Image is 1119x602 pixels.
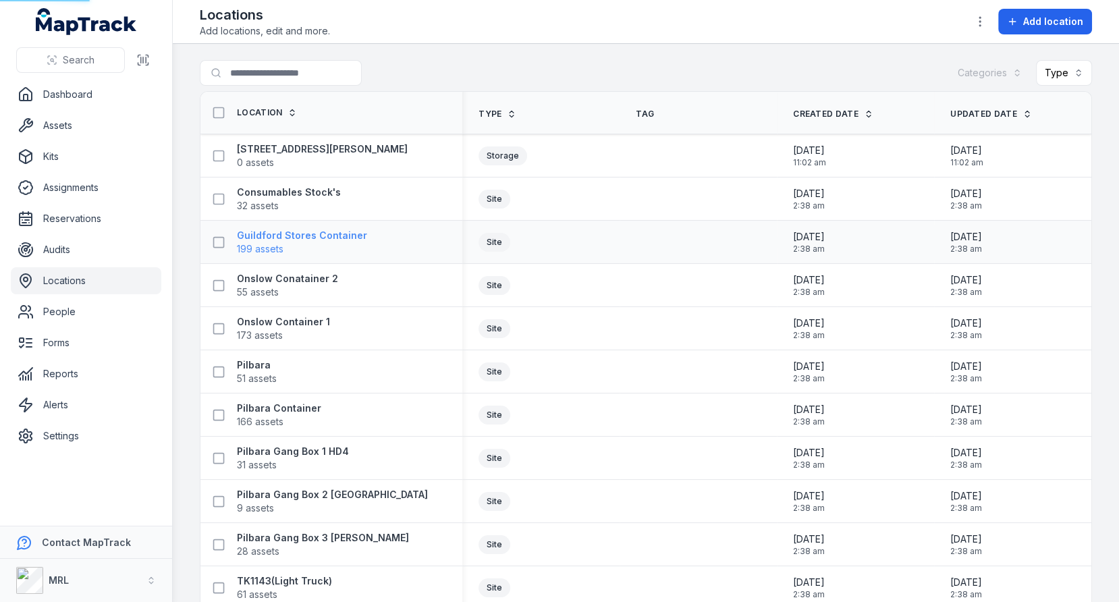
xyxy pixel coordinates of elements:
[793,157,826,168] span: 11:02 am
[793,317,825,330] span: [DATE]
[237,488,428,501] strong: Pilbara Gang Box 2 [GEOGRAPHIC_DATA]
[200,5,330,24] h2: Locations
[950,489,982,514] time: 15/09/2025, 2:38:53 am
[793,403,825,427] time: 15/09/2025, 2:38:53 am
[950,157,983,168] span: 11:02 am
[950,403,982,427] time: 15/09/2025, 2:38:53 am
[950,230,982,254] time: 15/09/2025, 2:38:53 am
[950,460,982,470] span: 2:38 am
[950,244,982,254] span: 2:38 am
[950,144,983,168] time: 15/09/2025, 11:02:34 am
[237,402,321,429] a: Pilbara Container166 assets
[237,107,297,118] a: Location
[793,230,825,254] time: 15/09/2025, 2:38:53 am
[479,406,510,425] div: Site
[950,576,982,589] span: [DATE]
[793,330,825,341] span: 2:38 am
[950,546,982,557] span: 2:38 am
[479,535,510,554] div: Site
[11,81,161,108] a: Dashboard
[237,574,332,601] a: TK1143(Light Truck)61 assets
[479,449,510,468] div: Site
[950,503,982,514] span: 2:38 am
[793,446,825,460] span: [DATE]
[793,244,825,254] span: 2:38 am
[237,415,283,429] span: 166 assets
[237,445,349,472] a: Pilbara Gang Box 1 HD431 assets
[237,285,279,299] span: 55 assets
[793,460,825,470] span: 2:38 am
[950,330,982,341] span: 2:38 am
[237,229,367,242] strong: Guildford Stores Container
[793,273,825,298] time: 15/09/2025, 2:38:53 am
[237,199,279,213] span: 32 assets
[793,532,825,546] span: [DATE]
[793,144,826,168] time: 15/09/2025, 11:02:34 am
[950,273,982,298] time: 15/09/2025, 2:38:53 am
[793,360,825,373] span: [DATE]
[793,109,858,119] span: Created Date
[950,109,1032,119] a: Updated Date
[793,416,825,427] span: 2:38 am
[950,144,983,157] span: [DATE]
[950,317,982,330] span: [DATE]
[793,317,825,341] time: 15/09/2025, 2:38:53 am
[950,187,982,211] time: 15/09/2025, 2:38:53 am
[950,109,1017,119] span: Updated Date
[950,532,982,546] span: [DATE]
[237,107,282,118] span: Location
[950,360,982,384] time: 15/09/2025, 2:38:53 am
[479,362,510,381] div: Site
[950,273,982,287] span: [DATE]
[793,489,825,503] span: [DATE]
[237,142,408,169] a: [STREET_ADDRESS][PERSON_NAME]0 assets
[237,501,274,515] span: 9 assets
[793,109,873,119] a: Created Date
[950,373,982,384] span: 2:38 am
[793,187,825,211] time: 15/09/2025, 2:38:53 am
[11,329,161,356] a: Forms
[11,360,161,387] a: Reports
[950,200,982,211] span: 2:38 am
[950,317,982,341] time: 15/09/2025, 2:38:53 am
[793,403,825,416] span: [DATE]
[63,53,94,67] span: Search
[793,273,825,287] span: [DATE]
[237,531,409,558] a: Pilbara Gang Box 3 [PERSON_NAME]28 assets
[793,144,826,157] span: [DATE]
[1036,60,1092,86] button: Type
[793,589,825,600] span: 2:38 am
[793,287,825,298] span: 2:38 am
[11,112,161,139] a: Assets
[793,230,825,244] span: [DATE]
[950,416,982,427] span: 2:38 am
[479,319,510,338] div: Site
[237,229,367,256] a: Guildford Stores Container199 assets
[49,574,69,586] strong: MRL
[11,422,161,449] a: Settings
[237,272,338,285] strong: Onslow Conatainer 2
[793,187,825,200] span: [DATE]
[237,272,338,299] a: Onslow Conatainer 255 assets
[200,24,330,38] span: Add locations, edit and more.
[950,403,982,416] span: [DATE]
[950,446,982,460] span: [DATE]
[237,242,283,256] span: 199 assets
[237,358,277,385] a: Pilbara51 assets
[1023,15,1083,28] span: Add location
[479,190,510,209] div: Site
[998,9,1092,34] button: Add location
[950,489,982,503] span: [DATE]
[237,445,349,458] strong: Pilbara Gang Box 1 HD4
[636,109,654,119] span: Tag
[237,186,341,199] strong: Consumables Stock's
[11,391,161,418] a: Alerts
[237,329,283,342] span: 173 assets
[950,576,982,600] time: 15/09/2025, 2:38:53 am
[237,458,277,472] span: 31 assets
[11,267,161,294] a: Locations
[479,276,510,295] div: Site
[237,402,321,415] strong: Pilbara Container
[237,372,277,385] span: 51 assets
[36,8,137,35] a: MapTrack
